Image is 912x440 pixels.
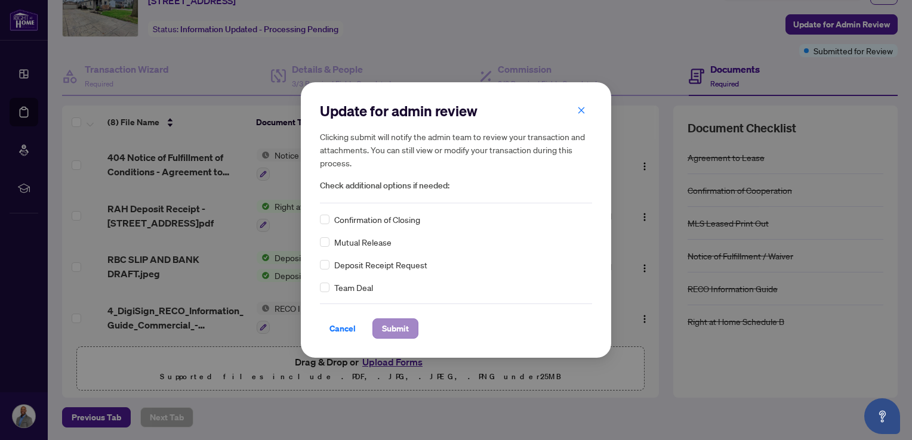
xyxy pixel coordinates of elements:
h5: Clicking submit will notify the admin team to review your transaction and attachments. You can st... [320,130,592,169]
h2: Update for admin review [320,101,592,120]
button: Submit [372,318,418,339]
span: Team Deal [334,281,373,294]
span: Submit [382,319,409,338]
span: Mutual Release [334,236,392,249]
span: Check additional options if needed: [320,179,592,193]
span: Deposit Receipt Request [334,258,427,271]
span: close [577,106,586,114]
button: Open asap [864,398,900,434]
span: Confirmation of Closing [334,213,420,226]
button: Cancel [320,318,365,339]
span: Cancel [329,319,356,338]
